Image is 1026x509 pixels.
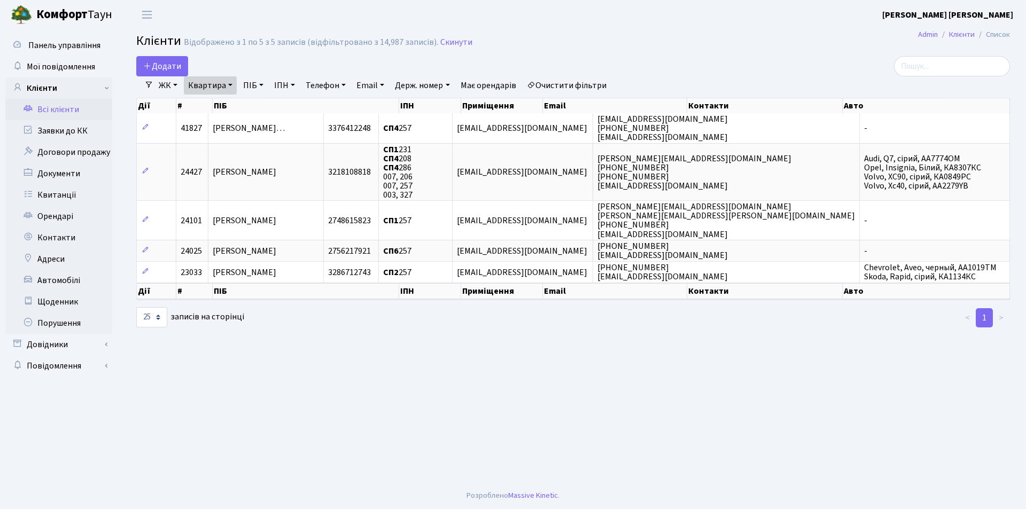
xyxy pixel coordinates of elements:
[328,245,371,257] span: 2756217921
[176,98,213,113] th: #
[457,166,587,178] span: [EMAIL_ADDRESS][DOMAIN_NAME]
[176,283,213,299] th: #
[461,98,543,113] th: Приміщення
[213,245,276,257] span: [PERSON_NAME]
[184,37,438,48] div: Відображено з 1 по 5 з 5 записів (відфільтровано з 14,987 записів).
[5,35,112,56] a: Панель управління
[136,32,181,50] span: Клієнти
[975,29,1010,41] li: Список
[902,24,1026,46] nav: breadcrumb
[136,307,244,327] label: записів на сторінці
[184,76,237,95] a: Квартира
[383,245,411,257] span: 257
[181,215,202,226] span: 24101
[5,184,112,206] a: Квитанції
[181,267,202,278] span: 23033
[843,283,1010,299] th: Авто
[864,262,997,283] span: Chevrolet, Aveo, черный, АА1019ТМ Skoda, Rapid, сірий, КА1134КС
[383,122,399,134] b: СП4
[949,29,975,40] a: Клієнти
[5,120,112,142] a: Заявки до КК
[143,60,181,72] span: Додати
[301,76,350,95] a: Телефон
[976,308,993,327] a: 1
[457,122,587,134] span: [EMAIL_ADDRESS][DOMAIN_NAME]
[383,267,411,278] span: 257
[456,76,520,95] a: Має орендарів
[328,215,371,226] span: 2748615823
[5,248,112,270] a: Адреси
[5,334,112,355] a: Довідники
[894,56,1010,76] input: Пошук...
[399,283,462,299] th: ІПН
[597,201,855,240] span: [PERSON_NAME][EMAIL_ADDRESS][DOMAIN_NAME] [PERSON_NAME][EMAIL_ADDRESS][PERSON_NAME][DOMAIN_NAME] ...
[213,215,276,226] span: [PERSON_NAME]
[383,162,399,174] b: СП4
[383,153,399,165] b: СП4
[457,267,587,278] span: [EMAIL_ADDRESS][DOMAIN_NAME]
[882,9,1013,21] a: [PERSON_NAME] [PERSON_NAME]
[457,215,587,226] span: [EMAIL_ADDRESS][DOMAIN_NAME]
[5,99,112,120] a: Всі клієнти
[213,98,399,113] th: ПІБ
[597,113,728,143] span: [EMAIL_ADDRESS][DOMAIN_NAME] [PHONE_NUMBER] [EMAIL_ADDRESS][DOMAIN_NAME]
[181,245,202,257] span: 24025
[864,245,867,257] span: -
[383,215,411,226] span: 257
[136,307,167,327] select: записів на сторінці
[461,283,543,299] th: Приміщення
[213,283,399,299] th: ПІБ
[597,153,791,192] span: [PERSON_NAME][EMAIL_ADDRESS][DOMAIN_NAME] [PHONE_NUMBER] [PHONE_NUMBER] [EMAIL_ADDRESS][DOMAIN_NAME]
[523,76,611,95] a: Очистити фільтри
[5,142,112,163] a: Договори продажу
[136,56,188,76] a: Додати
[328,122,371,134] span: 3376412248
[28,40,100,51] span: Панель управління
[5,163,112,184] a: Документи
[5,206,112,227] a: Орендарі
[137,98,176,113] th: Дії
[383,122,411,134] span: 257
[5,227,112,248] a: Контакти
[543,98,687,113] th: Email
[508,490,558,501] a: Massive Kinetic
[467,490,559,502] div: Розроблено .
[352,76,388,95] a: Email
[918,29,938,40] a: Admin
[181,122,202,134] span: 41827
[181,166,202,178] span: 24427
[597,240,728,261] span: [PHONE_NUMBER] [EMAIL_ADDRESS][DOMAIN_NAME]
[270,76,299,95] a: ІПН
[383,144,413,201] span: 231 208 286 007, 206 007, 257 003, 327
[328,267,371,278] span: 3286712743
[843,98,1010,113] th: Авто
[5,270,112,291] a: Автомобілі
[328,166,371,178] span: 3218108818
[391,76,454,95] a: Держ. номер
[36,6,88,23] b: Комфорт
[11,4,32,26] img: logo.png
[239,76,268,95] a: ПІБ
[36,6,112,24] span: Таун
[383,245,399,257] b: СП6
[383,144,399,155] b: СП1
[5,77,112,99] a: Клієнти
[864,122,867,134] span: -
[137,283,176,299] th: Дії
[213,267,276,278] span: [PERSON_NAME]
[5,312,112,334] a: Порушення
[864,215,867,226] span: -
[213,122,285,134] span: [PERSON_NAME]…
[687,98,843,113] th: Контакти
[864,153,981,192] span: Audi, Q7, сірий, АА7774ОМ Opel, Insignia, Білий, КА8307КС Volvo, XC90, сірий, КА0849РС Volvo, Хс4...
[597,262,728,283] span: [PHONE_NUMBER] [EMAIL_ADDRESS][DOMAIN_NAME]
[27,61,95,73] span: Мої повідомлення
[687,283,843,299] th: Контакти
[154,76,182,95] a: ЖК
[543,283,687,299] th: Email
[383,215,399,226] b: СП1
[383,267,399,278] b: СП2
[457,245,587,257] span: [EMAIL_ADDRESS][DOMAIN_NAME]
[134,6,160,24] button: Переключити навігацію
